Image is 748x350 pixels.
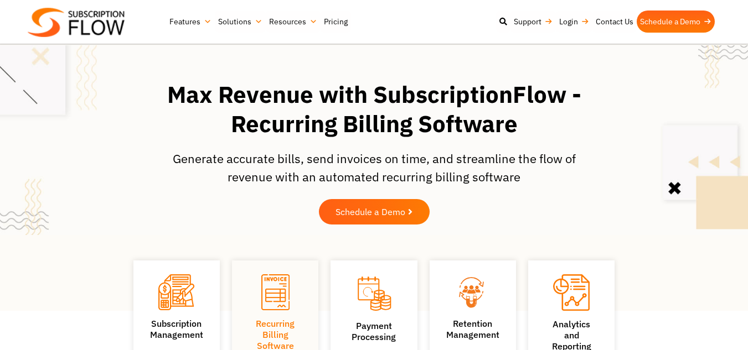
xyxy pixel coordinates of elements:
[336,207,405,216] span: Schedule a Demo
[637,11,715,33] a: Schedule a Demo
[28,8,125,37] img: Subscriptionflow
[145,80,604,138] h1: Max Revenue with SubscriptionFlow - Recurring Billing Software
[556,11,592,33] a: Login
[553,274,590,311] img: Analytics and Reporting icon
[319,199,430,224] a: Schedule a Demo
[261,274,290,310] img: Recurring Billing Software icon
[158,274,194,310] img: Subscription Management icon
[356,274,392,312] img: Payment Processing icon
[266,11,321,33] a: Resources
[510,11,556,33] a: Support
[446,318,499,340] a: Retention Management
[446,274,500,310] img: Retention Management icon
[150,318,203,340] a: SubscriptionManagement
[592,11,637,33] a: Contact Us
[321,11,351,33] a: Pricing
[215,11,266,33] a: Solutions
[172,149,576,186] p: Generate accurate bills, send invoices on time, and streamline the flow of revenue with an automa...
[166,11,215,33] a: Features
[352,320,396,342] a: PaymentProcessing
